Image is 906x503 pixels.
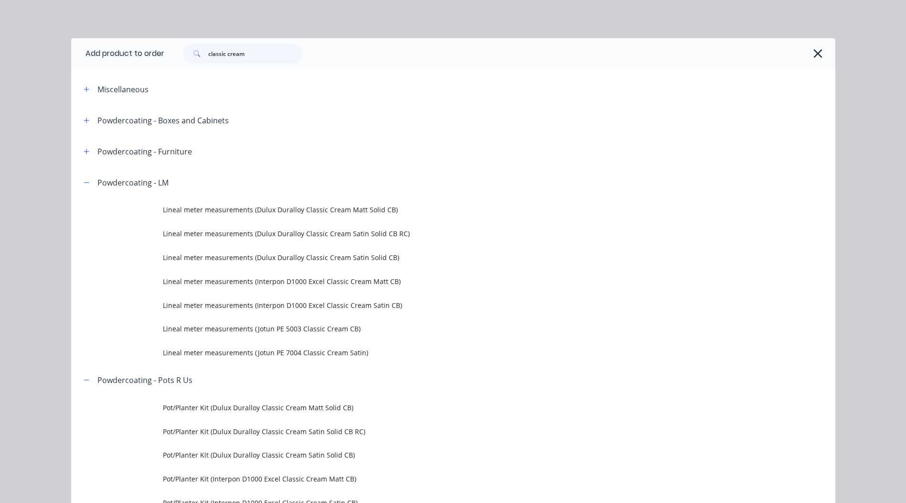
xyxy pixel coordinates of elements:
[208,44,303,63] input: Search...
[163,324,701,334] span: Lineal meter measurements (Jotun PE 5003 Classic Cream CB)
[71,38,164,69] div: Add product to order
[163,276,701,286] span: Lineal meter measurements (Interpon D1000 Excel Classic Cream Matt CB)
[163,229,701,239] span: Lineal meter measurements (Dulux Duralloy Classic Cream Satin Solid CB RC)
[163,252,701,262] span: Lineal meter measurements (Dulux Duralloy Classic Cream Satin Solid CB)
[163,300,701,310] span: Lineal meter measurements (Interpon D1000 Excel Classic Cream Satin CB)
[163,474,701,484] span: Pot/Planter Kit (Interpon D1000 Excel Classic Cream Matt CB)
[97,374,192,386] div: Powdercoating - Pots R Us
[97,146,192,157] div: Powdercoating - Furniture
[97,115,229,126] div: Powdercoating - Boxes and Cabinets
[97,84,149,95] div: Miscellaneous
[163,450,701,460] span: Pot/Planter Kit (Dulux Duralloy Classic Cream Satin Solid CB)
[163,205,701,215] span: Lineal meter measurements (Dulux Duralloy Classic Cream Matt Solid CB)
[97,177,169,188] div: Powdercoating - LM
[163,348,701,358] span: Lineal meter measurements (Jotun PE 7004 Classic Cream Satin)
[163,403,701,413] span: Pot/Planter Kit (Dulux Duralloy Classic Cream Matt Solid CB)
[163,426,701,437] span: Pot/Planter Kit (Dulux Duralloy Classic Cream Satin Solid CB RC)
